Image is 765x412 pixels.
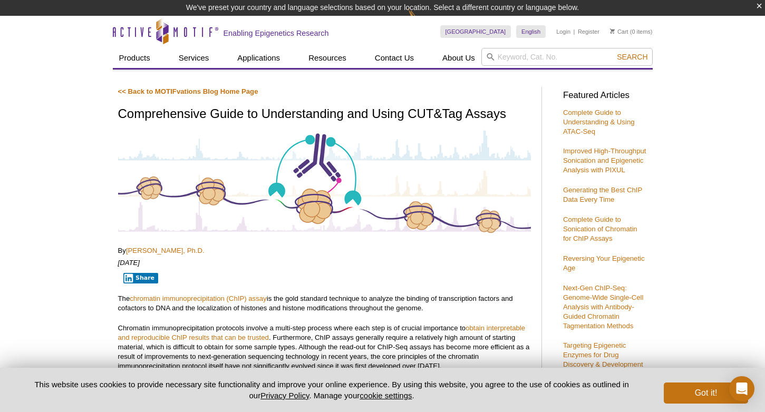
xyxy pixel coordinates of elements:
h3: Featured Articles [563,91,647,100]
a: About Us [436,48,481,68]
span: Search [617,53,647,61]
p: By [118,246,531,256]
img: Antibody-Based Tagmentation Notes [118,129,531,234]
a: Generating the Best ChIP Data Every Time [563,186,642,203]
a: chromatin immunoprecipitation (ChIP) assay [130,295,266,302]
a: Complete Guide to Understanding & Using ATAC-Seq [563,109,635,135]
a: English [516,25,546,38]
a: Register [578,28,599,35]
a: Targeting Epigenetic Enzymes for Drug Discovery & Development [563,341,643,368]
button: Got it! [664,382,748,404]
a: Reversing Your Epigenetic Age [563,254,645,272]
a: Improved High-Throughput Sonication and Epigenetic Analysis with PIXUL [563,147,646,174]
a: Applications [231,48,286,68]
a: Contact Us [369,48,420,68]
a: obtain interpretable and reproducible ChIP results that can be trusted [118,324,526,341]
a: [GEOGRAPHIC_DATA] [440,25,511,38]
a: Services [172,48,216,68]
a: Next-Gen ChIP-Seq: Genome-Wide Single-Cell Analysis with Antibody-Guided Chromatin Tagmentation M... [563,284,643,330]
p: This website uses cookies to provide necessary site functionality and improve your online experie... [17,379,646,401]
button: Share [123,273,159,283]
div: Open Intercom Messenger [729,376,754,401]
input: Keyword, Cat. No. [481,48,653,66]
li: | [574,25,575,38]
em: [DATE] [118,259,140,267]
a: Privacy Policy [260,391,309,400]
a: Login [556,28,570,35]
a: Cart [610,28,628,35]
li: (0 items) [610,25,653,38]
p: Chromatin immunoprecipitation protocols involve a multi-step process where each step is of crucia... [118,323,531,371]
h2: Enabling Epigenetics Research [224,28,329,38]
p: The is the gold standard technique to analyze the binding of transcription factors and cofactors ... [118,294,531,313]
img: Your Cart [610,28,615,34]
a: Resources [302,48,353,68]
button: Search [614,52,651,62]
a: << Back to MOTIFvations Blog Home Page [118,87,258,95]
a: Complete Guide to Sonication of Chromatin for ChIP Assays [563,215,637,242]
img: Change Here [408,8,436,33]
a: Products [113,48,157,68]
a: [PERSON_NAME], Ph.D. [126,247,205,254]
button: cookie settings [360,391,412,400]
h1: Comprehensive Guide to Understanding and Using CUT&Tag Assays [118,107,531,122]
